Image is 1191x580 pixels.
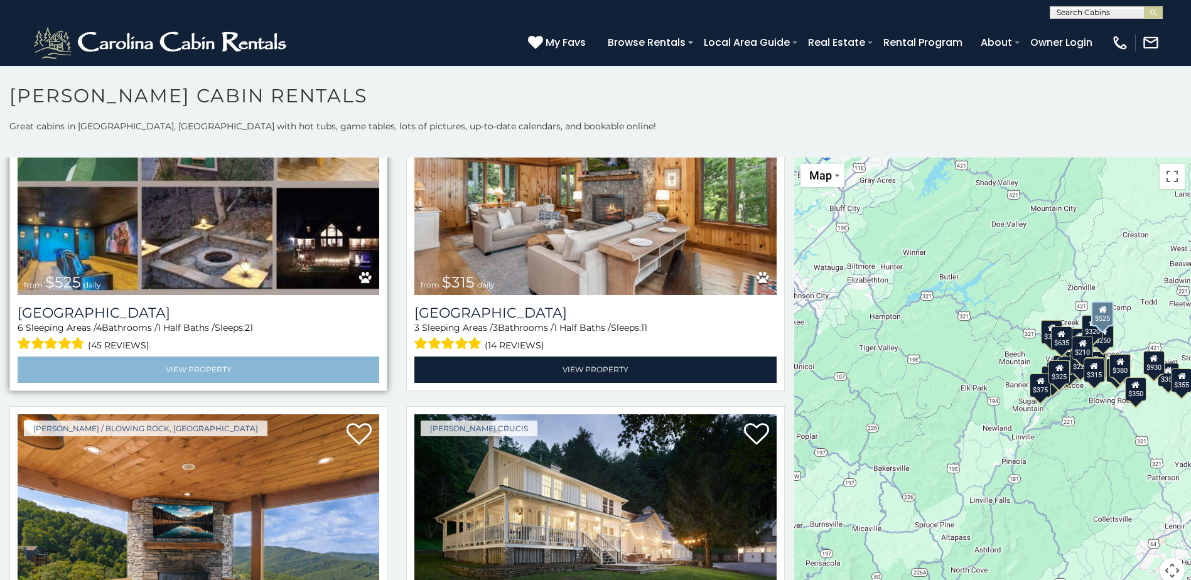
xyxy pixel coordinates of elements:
div: $350 [1125,377,1146,401]
a: Rental Program [877,31,969,53]
a: About [974,31,1018,53]
a: Add to favorites [744,422,769,448]
div: $380 [1109,354,1131,378]
img: Chimney Island [414,53,776,295]
span: 4 [96,322,102,333]
span: (14 reviews) [485,337,544,353]
div: $375 [1030,373,1051,397]
span: $315 [442,273,475,291]
div: $225 [1070,350,1091,374]
button: Change map style [800,164,844,187]
span: 1 Half Baths / [554,322,611,333]
span: 21 [245,322,253,333]
span: My Favs [546,35,586,50]
a: [GEOGRAPHIC_DATA] [414,304,776,321]
a: Owner Login [1024,31,1099,53]
span: 1 Half Baths / [158,322,215,333]
span: 3 [414,322,419,333]
span: $525 [45,273,81,291]
div: $315 [1083,358,1104,382]
img: White-1-2.png [31,24,292,62]
div: Sleeping Areas / Bathrooms / Sleeps: [18,321,379,353]
div: $395 [1059,356,1080,380]
a: Wildlife Manor from $525 daily [18,53,379,295]
div: $210 [1072,336,1093,360]
div: $325 [1048,360,1070,384]
span: Map [809,169,832,182]
a: Real Estate [802,31,871,53]
a: [PERSON_NAME] Crucis [421,421,537,436]
span: 6 [18,322,23,333]
div: $930 [1143,351,1165,375]
div: $320 [1082,315,1103,339]
a: Local Area Guide [698,31,796,53]
a: [GEOGRAPHIC_DATA] [18,304,379,321]
a: View Property [414,357,776,382]
a: [PERSON_NAME] / Blowing Rock, [GEOGRAPHIC_DATA] [24,421,267,436]
span: from [421,280,439,289]
div: $395 [1084,352,1106,375]
span: 3 [493,322,498,333]
a: View Property [18,357,379,382]
img: mail-regular-white.png [1142,34,1160,51]
span: 11 [641,322,647,333]
div: $305 [1041,320,1062,344]
div: $410 [1060,341,1082,365]
a: Add to favorites [347,422,372,448]
a: My Favs [528,35,589,51]
div: $635 [1051,326,1072,350]
h3: Wildlife Manor [18,304,379,321]
a: Browse Rentals [601,31,692,53]
img: Wildlife Manor [18,53,379,295]
span: from [24,280,43,289]
button: Toggle fullscreen view [1160,164,1185,189]
div: Sleeping Areas / Bathrooms / Sleeps: [414,321,776,353]
div: $355 [1158,363,1179,387]
div: $565 [1069,328,1091,352]
span: daily [84,280,101,289]
img: phone-regular-white.png [1111,34,1129,51]
div: $695 [1106,358,1128,382]
h3: Chimney Island [414,304,776,321]
div: $250 [1092,324,1114,348]
span: (45 reviews) [88,337,149,353]
span: daily [477,280,495,289]
a: Chimney Island from $315 daily [414,53,776,295]
div: $525 [1091,301,1114,326]
div: $480 [1084,357,1105,381]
